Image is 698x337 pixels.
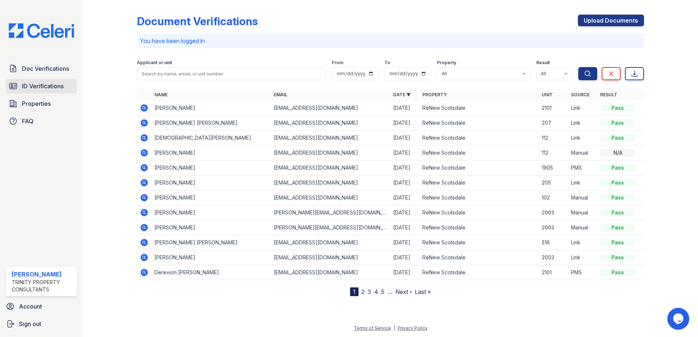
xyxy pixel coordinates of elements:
[394,325,395,331] div: |
[393,92,411,97] a: Date ▼
[600,209,635,216] div: Pass
[137,67,326,80] input: Search by name, email, or unit number
[22,117,34,125] span: FAQ
[152,235,271,250] td: [PERSON_NAME] [PERSON_NAME]
[568,235,597,250] td: Link
[600,254,635,261] div: Pass
[568,205,597,220] td: Manual
[6,96,77,111] a: Properties
[354,325,391,331] a: Terms of Service
[419,101,539,116] td: ReNew Scotsdale
[381,288,384,295] a: 5
[152,250,271,265] td: [PERSON_NAME]
[600,269,635,276] div: Pass
[152,131,271,146] td: [DEMOGRAPHIC_DATA][PERSON_NAME]
[6,61,77,76] a: Doc Verifications
[384,60,390,66] label: To
[19,302,42,311] span: Account
[152,146,271,160] td: [PERSON_NAME]
[600,224,635,231] div: Pass
[539,146,568,160] td: 112
[152,175,271,190] td: [PERSON_NAME]
[600,104,635,112] div: Pass
[419,146,539,160] td: ReNew Scotsdale
[271,265,390,280] td: [EMAIL_ADDRESS][DOMAIN_NAME]
[368,288,371,295] a: 3
[568,220,597,235] td: Manual
[390,250,419,265] td: [DATE]
[600,119,635,127] div: Pass
[419,220,539,235] td: ReNew Scotsdale
[539,220,568,235] td: 2003
[419,190,539,205] td: ReNew Scotsdale
[271,220,390,235] td: [PERSON_NAME][EMAIL_ADDRESS][DOMAIN_NAME]
[350,287,358,296] div: 1
[12,270,74,279] div: [PERSON_NAME]
[390,131,419,146] td: [DATE]
[152,205,271,220] td: [PERSON_NAME]
[539,131,568,146] td: 112
[539,190,568,205] td: 102
[419,131,539,146] td: ReNew Scotsdale
[22,82,64,90] span: ID Verifications
[152,220,271,235] td: [PERSON_NAME]
[22,99,51,108] span: Properties
[6,114,77,128] a: FAQ
[137,60,172,66] label: Applicant or unit
[271,235,390,250] td: [EMAIL_ADDRESS][DOMAIN_NAME]
[387,287,392,296] span: …
[539,250,568,265] td: 2003
[374,288,378,295] a: 4
[539,205,568,220] td: 2003
[152,190,271,205] td: [PERSON_NAME]
[542,92,553,97] a: Unit
[152,265,271,280] td: Derevion [PERSON_NAME]
[390,265,419,280] td: [DATE]
[419,235,539,250] td: ReNew Scotsdale
[3,23,80,38] img: CE_Logo_Blue-a8612792a0a2168367f1c8372b55b34899dd931a85d93a1a3d3e32e68fde9ad4.png
[536,60,550,66] label: Result
[568,190,597,205] td: Manual
[578,15,644,26] a: Upload Documents
[600,92,617,97] a: Result
[271,101,390,116] td: [EMAIL_ADDRESS][DOMAIN_NAME]
[152,101,271,116] td: [PERSON_NAME]
[390,116,419,131] td: [DATE]
[390,190,419,205] td: [DATE]
[568,116,597,131] td: Link
[22,64,69,73] span: Doc Verifications
[539,235,568,250] td: 516
[600,149,635,156] div: N/A
[539,265,568,280] td: 2101
[539,116,568,131] td: 207
[600,194,635,201] div: Pass
[271,116,390,131] td: [EMAIL_ADDRESS][DOMAIN_NAME]
[274,92,287,97] a: Email
[3,299,80,314] a: Account
[152,116,271,131] td: [PERSON_NAME] [PERSON_NAME]
[6,79,77,93] a: ID Verifications
[419,116,539,131] td: ReNew Scotsdale
[437,60,456,66] label: Property
[419,250,539,265] td: ReNew Scotsdale
[419,265,539,280] td: ReNew Scotsdale
[568,131,597,146] td: Link
[539,160,568,175] td: 1905
[271,160,390,175] td: [EMAIL_ADDRESS][DOMAIN_NAME]
[539,175,568,190] td: 205
[390,160,419,175] td: [DATE]
[415,288,431,295] a: Last »
[398,325,427,331] a: Privacy Policy
[12,279,74,293] div: Trinity Property Consultants
[271,205,390,220] td: [PERSON_NAME][EMAIL_ADDRESS][DOMAIN_NAME]
[600,239,635,246] div: Pass
[361,288,365,295] a: 2
[3,317,80,331] button: Sign out
[19,319,41,328] span: Sign out
[571,92,590,97] a: Source
[137,15,258,28] div: Document Verifications
[154,92,168,97] a: Name
[390,101,419,116] td: [DATE]
[600,134,635,142] div: Pass
[600,179,635,186] div: Pass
